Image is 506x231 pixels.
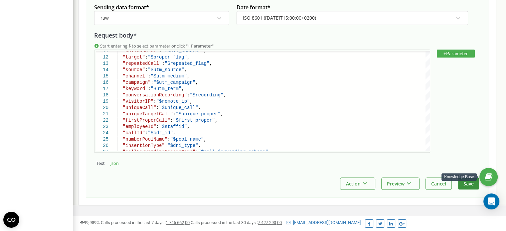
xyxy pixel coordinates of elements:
[94,160,107,167] button: Text
[237,4,468,11] label: Date format *
[151,80,153,85] span: :
[145,67,148,72] span: :
[145,130,148,136] span: :
[165,61,209,66] span: "$repeated_flag"
[187,92,190,98] span: :
[123,130,145,136] span: "callId"
[191,220,282,225] span: Calls processed in the last 30 days :
[184,67,187,72] span: ,
[441,173,477,181] div: Knowledge Base
[148,130,173,136] span: "$cdr_id"
[204,137,206,142] span: ,
[156,124,159,129] span: :
[426,178,451,189] button: Cancel
[123,67,145,72] span: "source"
[340,178,375,189] button: Action
[3,212,19,228] button: Open CMP widget
[437,50,475,58] button: +Parameter
[123,92,187,98] span: "conversationRecording"
[148,73,150,79] span: :
[148,67,184,72] span: "$utm_source"
[123,105,156,110] span: "uniqueCall"
[159,124,187,129] span: "$staffid"
[96,73,108,79] div: 15
[173,130,176,136] span: ,
[167,137,170,142] span: :
[101,220,190,225] span: Calls processed in the last 7 days :
[96,86,108,92] div: 17
[181,86,184,91] span: ,
[187,55,190,60] span: ,
[123,80,151,85] span: "campaign"
[268,149,271,155] span: ,
[195,149,198,155] span: :
[96,149,108,155] div: 27
[96,143,108,149] div: 26
[123,99,153,104] span: "visitorIP"
[153,80,195,85] span: "$utm_campaign"
[176,111,220,117] span: "$unique_proper"
[123,137,167,142] span: "numberPoolName"
[96,79,108,86] div: 16
[166,220,190,225] u: 1 745 662,00
[173,118,215,123] span: "$first_proper"
[94,4,229,11] label: Sending data format *
[167,143,198,148] span: "$dni_type"
[96,124,108,130] div: 23
[170,137,204,142] span: "$pool_name"
[123,61,162,66] span: "repeatedCall"
[162,61,164,66] span: :
[148,55,187,60] span: "$proper_flag"
[123,111,173,117] span: "uniqueTargetCall"
[223,92,226,98] span: ,
[483,193,499,209] div: Open Intercom Messenger
[215,118,218,123] span: ,
[198,105,201,110] span: ,
[187,73,190,79] span: ,
[96,117,108,124] div: 22
[123,143,165,148] span: "insertionType"
[96,54,108,60] div: 12
[153,99,156,104] span: :
[123,118,170,123] span: "firstProperCall"
[187,124,190,129] span: ,
[123,73,148,79] span: "channel"
[96,67,108,73] div: 14
[286,220,361,225] a: [EMAIL_ADDRESS][DOMAIN_NAME]
[145,55,148,60] span: :
[80,220,100,225] span: 99,989%
[173,111,176,117] span: :
[198,149,268,155] span: "$call_forwarding_scheme"
[221,111,223,117] span: ,
[123,124,156,129] span: "employeeId"
[94,43,480,49] div: Start entering $ to select parameter or click "+ Parameter"
[156,99,190,104] span: "$remote_ip"
[165,143,167,148] span: :
[96,105,108,111] div: 20
[123,149,195,155] span: "callForwardingSchemeName"
[209,61,212,66] span: ,
[100,15,109,21] div: raw
[156,105,159,110] span: :
[382,178,419,189] button: Preview
[170,118,173,123] span: :
[94,31,480,40] div: Request body *
[195,80,198,85] span: ,
[190,92,223,98] span: "$recording"
[151,73,187,79] span: "$utm_medium"
[96,111,108,117] div: 21
[123,86,148,91] span: "keyword"
[198,143,201,148] span: ,
[123,55,145,60] span: "target"
[96,130,108,136] div: 24
[258,220,282,225] u: 7 427 293,00
[108,160,121,167] button: Json
[159,105,198,110] span: "$unique_call"
[190,99,192,104] span: ,
[148,86,150,91] span: :
[151,86,181,91] span: "$utm_term"
[96,98,108,105] div: 19
[458,178,479,189] button: Save
[96,136,108,143] div: 25
[96,92,108,98] div: 18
